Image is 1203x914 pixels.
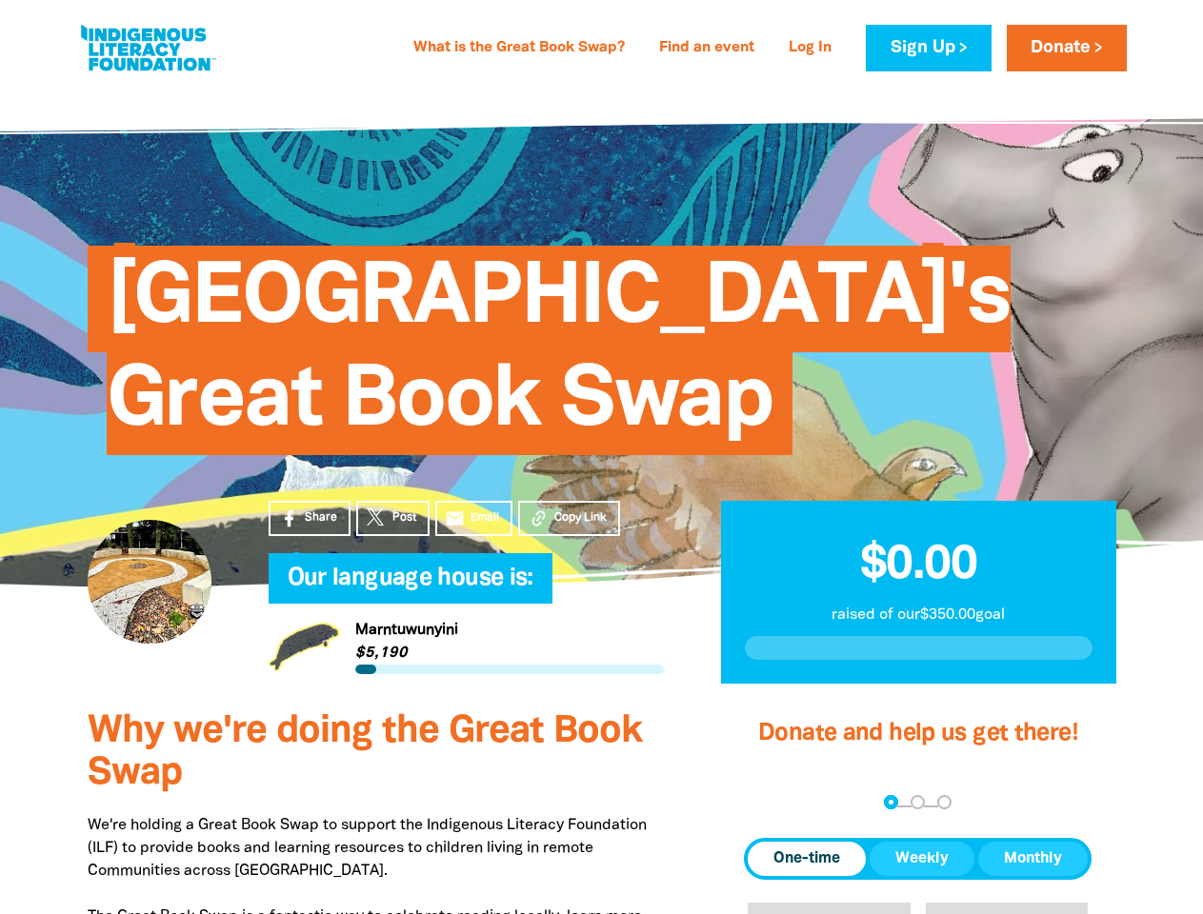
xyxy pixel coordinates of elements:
span: Why we're doing the Great Book Swap [88,714,642,791]
span: Our language house is: [288,567,533,604]
button: Navigate to step 2 of 3 to enter your details [911,795,925,809]
i: email [445,508,465,528]
span: Copy Link [554,509,607,527]
a: Sign Up [866,25,991,71]
a: Donate [1007,25,1127,71]
button: One-time [748,842,866,876]
span: $0.00 [860,544,977,587]
span: Monthly [1004,847,1062,870]
span: Email [471,509,499,527]
button: Copy Link [518,501,620,536]
a: Log In [777,33,843,64]
span: Share [305,509,337,527]
span: One-time [773,847,840,870]
button: Navigate to step 1 of 3 to enter your donation amount [884,795,898,809]
a: emailEmail [435,501,513,536]
a: Share [269,501,351,536]
span: Post [392,509,416,527]
a: Find an event [648,33,766,64]
button: Navigate to step 3 of 3 to enter your payment details [937,795,952,809]
a: What is the Great Book Swap? [402,33,636,64]
h6: My Team [269,585,664,596]
a: Post [356,501,430,536]
button: Monthly [978,842,1088,876]
div: Donation frequency [744,838,1092,880]
span: Weekly [895,847,949,870]
p: raised of our $350.00 goal [745,604,1093,626]
span: [GEOGRAPHIC_DATA]'s Great Book Swap [107,260,1011,455]
button: Weekly [870,842,974,876]
span: Donate and help us get there! [758,723,1078,745]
